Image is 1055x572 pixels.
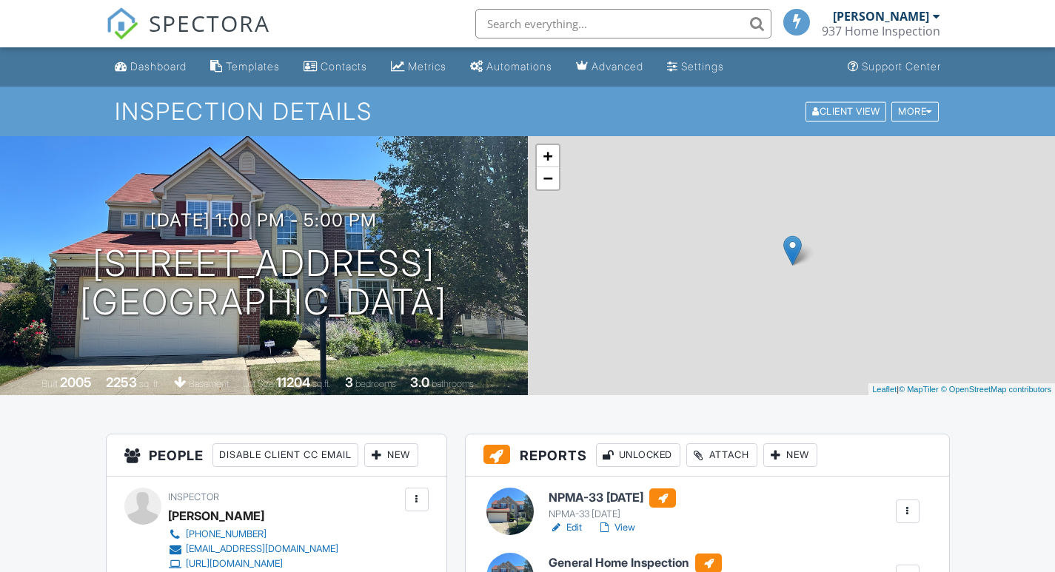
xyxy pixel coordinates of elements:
[80,244,447,323] h1: [STREET_ADDRESS] [GEOGRAPHIC_DATA]
[596,443,680,467] div: Unlocked
[106,7,138,40] img: The Best Home Inspection Software - Spectora
[130,60,187,73] div: Dashboard
[168,556,338,571] a: [URL][DOMAIN_NAME]
[486,60,552,73] div: Automations
[312,378,331,389] span: sq.ft.
[298,53,373,81] a: Contacts
[466,434,949,477] h3: Reports
[204,53,286,81] a: Templates
[661,53,730,81] a: Settings
[276,374,310,390] div: 11204
[186,558,283,570] div: [URL][DOMAIN_NAME]
[806,101,886,121] div: Client View
[150,210,377,230] h3: [DATE] 1:00 pm - 5:00 pm
[186,528,267,540] div: [PHONE_NUMBER]
[226,60,280,73] div: Templates
[410,374,429,390] div: 3.0
[822,24,940,38] div: 937 Home Inspection
[41,378,58,389] span: Built
[109,53,192,81] a: Dashboard
[833,9,929,24] div: [PERSON_NAME]
[107,434,446,477] h3: People
[345,374,353,390] div: 3
[549,488,676,508] h6: NPMA-33 [DATE]
[168,505,264,527] div: [PERSON_NAME]
[106,20,270,51] a: SPECTORA
[804,105,890,116] a: Client View
[537,145,559,167] a: Zoom in
[686,443,757,467] div: Attach
[681,60,724,73] div: Settings
[355,378,396,389] span: bedrooms
[862,60,941,73] div: Support Center
[549,488,676,521] a: NPMA-33 [DATE] NPMA-33 [DATE]
[168,491,219,502] span: Inspector
[321,60,367,73] div: Contacts
[549,508,676,520] div: NPMA-33 [DATE]
[106,374,137,390] div: 2253
[763,443,817,467] div: New
[385,53,452,81] a: Metrics
[364,443,418,467] div: New
[408,60,446,73] div: Metrics
[243,378,274,389] span: Lot Size
[168,527,338,542] a: [PHONE_NUMBER]
[891,101,939,121] div: More
[597,520,635,535] a: View
[570,53,649,81] a: Advanced
[899,385,939,394] a: © MapTiler
[115,98,940,124] h1: Inspection Details
[872,385,897,394] a: Leaflet
[432,378,474,389] span: bathrooms
[464,53,558,81] a: Automations (Basic)
[186,543,338,555] div: [EMAIL_ADDRESS][DOMAIN_NAME]
[842,53,947,81] a: Support Center
[168,542,338,556] a: [EMAIL_ADDRESS][DOMAIN_NAME]
[149,7,270,38] span: SPECTORA
[139,378,160,389] span: sq. ft.
[212,443,358,467] div: Disable Client CC Email
[868,383,1055,396] div: |
[941,385,1051,394] a: © OpenStreetMap contributors
[537,167,559,189] a: Zoom out
[475,9,771,38] input: Search everything...
[189,378,229,389] span: basement
[592,60,643,73] div: Advanced
[549,520,582,535] a: Edit
[60,374,92,390] div: 2005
